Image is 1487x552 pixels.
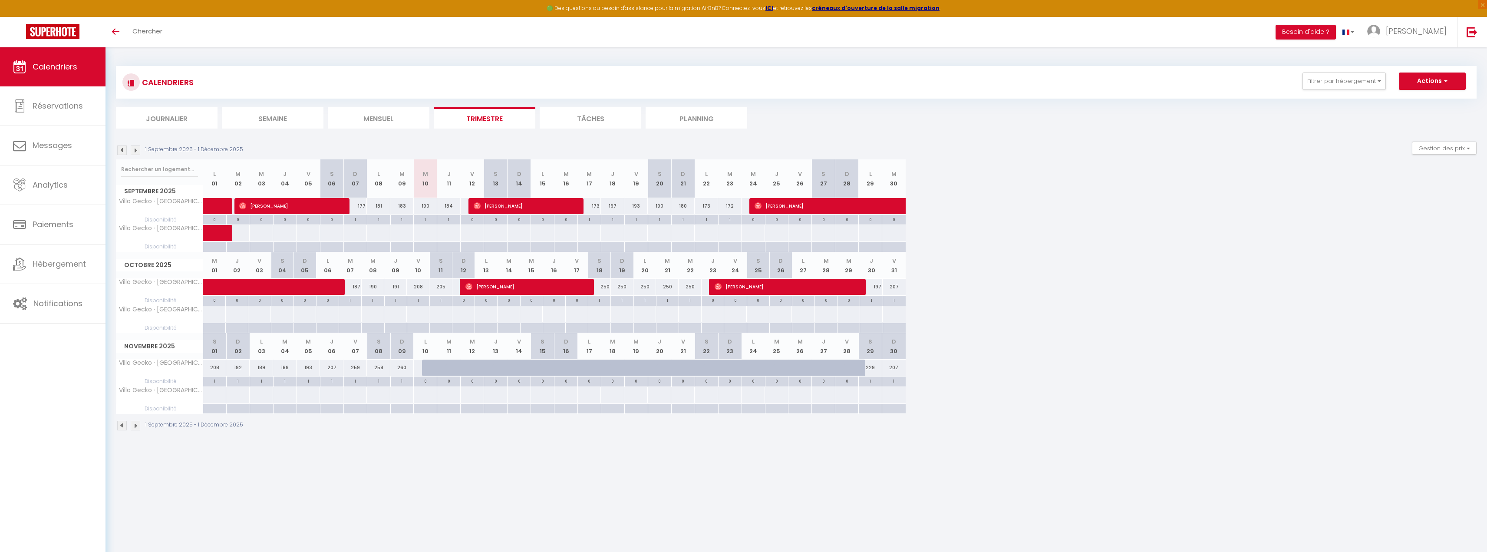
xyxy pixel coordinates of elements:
[575,257,579,265] abbr: V
[414,159,437,198] th: 10
[394,257,397,265] abbr: J
[711,257,715,265] abbr: J
[227,215,250,223] div: 0
[348,257,353,265] abbr: M
[116,242,203,251] span: Disponibilité
[688,257,693,265] abbr: M
[566,252,588,279] th: 17
[437,215,460,223] div: 1
[812,4,940,12] strong: créneaux d'ouverture de la salle migration
[452,252,475,279] th: 12
[625,215,648,223] div: 1
[695,333,718,360] th: 22
[718,333,742,360] th: 23
[775,170,778,178] abbr: J
[447,170,451,178] abbr: J
[429,279,452,295] div: 205
[33,219,73,230] span: Paiements
[437,198,461,214] div: 184
[765,215,788,223] div: 0
[257,257,261,265] abbr: V
[859,215,882,223] div: 0
[531,215,554,223] div: 0
[508,159,531,198] th: 14
[718,198,742,214] div: 172
[824,257,829,265] abbr: M
[891,170,897,178] abbr: M
[1412,142,1477,155] button: Gestion des prix
[751,170,756,178] abbr: M
[620,257,624,265] abbr: D
[792,296,814,304] div: 0
[765,4,773,12] a: ICI
[118,279,204,285] span: Villa Gecko · [GEOGRAPHIC_DATA], [GEOGRAPHIC_DATA], [GEOGRAPHIC_DATA], Vue mer et montagne
[624,333,648,360] th: 19
[656,279,679,295] div: 250
[494,170,498,178] abbr: S
[344,215,367,223] div: 1
[578,215,601,223] div: 1
[860,252,883,279] th: 30
[882,215,905,223] div: 0
[222,107,323,129] li: Semaine
[587,170,592,178] abbr: M
[423,170,428,178] abbr: M
[140,73,194,92] h3: CALENDRIERS
[846,257,851,265] abbr: M
[792,252,814,279] th: 27
[462,257,466,265] abbr: D
[702,252,724,279] th: 23
[118,225,204,231] span: Villa Gecko · [GEOGRAPHIC_DATA], [GEOGRAPHIC_DATA], [GEOGRAPHIC_DATA], Vue mer et montagne
[414,198,437,214] div: 190
[248,252,271,279] th: 03
[316,252,339,279] th: 06
[1386,26,1447,36] span: [PERSON_NAME]
[860,296,882,304] div: 1
[390,159,414,198] th: 09
[306,337,311,346] abbr: M
[118,198,204,205] span: Villa Gecko · [GEOGRAPHIC_DATA], [GEOGRAPHIC_DATA], [GEOGRAPHIC_DATA], Vue mer et montagne
[601,215,624,223] div: 1
[812,333,835,360] th: 27
[892,257,896,265] abbr: V
[498,296,520,304] div: 0
[656,296,679,304] div: 1
[461,333,484,360] th: 12
[578,159,601,198] th: 17
[869,170,872,178] abbr: L
[203,296,225,304] div: 0
[339,296,361,304] div: 1
[543,252,565,279] th: 16
[633,279,656,295] div: 250
[671,159,695,198] th: 21
[540,107,641,129] li: Tâches
[33,61,77,72] span: Calendriers
[788,333,812,360] th: 26
[343,198,367,214] div: 177
[778,257,783,265] abbr: D
[461,159,484,198] th: 12
[303,257,307,265] abbr: D
[203,159,227,198] th: 01
[742,333,765,360] th: 24
[821,170,825,178] abbr: S
[116,107,218,129] li: Journalier
[564,170,569,178] abbr: M
[400,337,404,346] abbr: D
[788,215,811,223] div: 0
[529,257,534,265] abbr: M
[1367,25,1380,38] img: ...
[702,296,724,304] div: 0
[437,159,461,198] th: 11
[282,337,287,346] abbr: M
[715,278,863,295] span: [PERSON_NAME]
[506,257,511,265] abbr: M
[320,159,343,198] th: 06
[1361,17,1457,47] a: ... [PERSON_NAME]
[203,333,227,360] th: 01
[320,215,343,223] div: 0
[273,159,297,198] th: 04
[883,279,906,295] div: 207
[882,333,906,360] th: 30
[461,215,484,223] div: 0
